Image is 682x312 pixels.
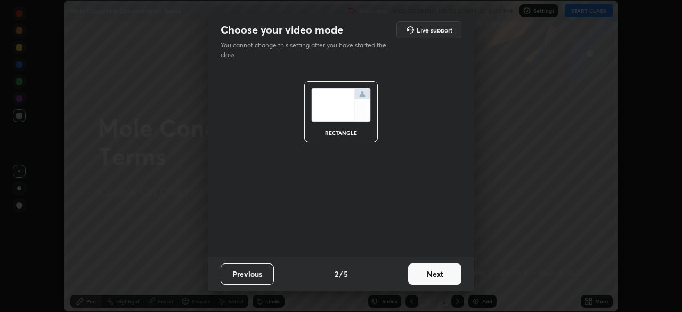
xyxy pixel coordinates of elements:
[417,27,452,33] h5: Live support
[335,268,338,279] h4: 2
[221,23,343,37] h2: Choose your video mode
[339,268,343,279] h4: /
[311,88,371,122] img: normalScreenIcon.ae25ed63.svg
[221,41,393,60] p: You cannot change this setting after you have started the class
[408,263,461,285] button: Next
[344,268,348,279] h4: 5
[221,263,274,285] button: Previous
[320,130,362,135] div: rectangle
